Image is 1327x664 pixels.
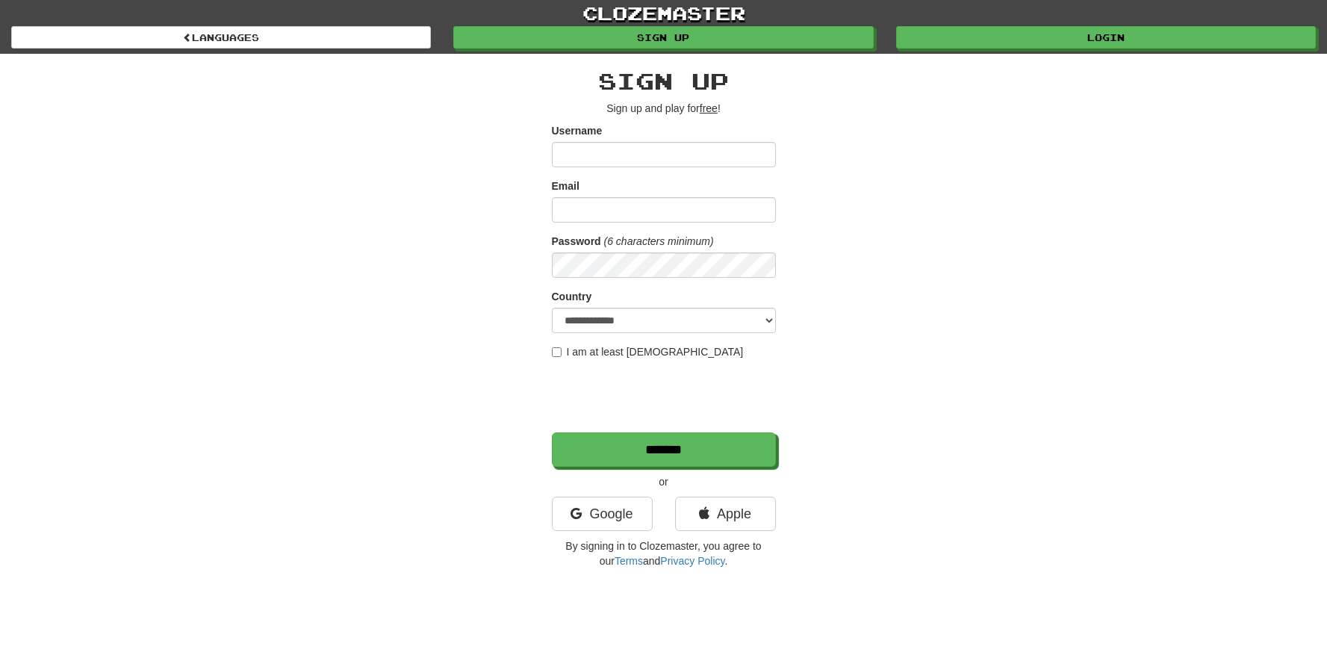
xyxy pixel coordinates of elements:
[604,235,714,247] em: (6 characters minimum)
[552,367,779,425] iframe: reCAPTCHA
[552,101,776,116] p: Sign up and play for !
[453,26,873,49] a: Sign up
[700,102,718,114] u: free
[552,234,601,249] label: Password
[11,26,431,49] a: Languages
[675,497,776,531] a: Apple
[552,344,744,359] label: I am at least [DEMOGRAPHIC_DATA]
[615,555,643,567] a: Terms
[552,497,653,531] a: Google
[552,474,776,489] p: or
[552,179,579,193] label: Email
[896,26,1316,49] a: Login
[552,69,776,93] h2: Sign up
[552,289,592,304] label: Country
[552,347,562,357] input: I am at least [DEMOGRAPHIC_DATA]
[552,123,603,138] label: Username
[552,539,776,568] p: By signing in to Clozemaster, you agree to our and .
[660,555,724,567] a: Privacy Policy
